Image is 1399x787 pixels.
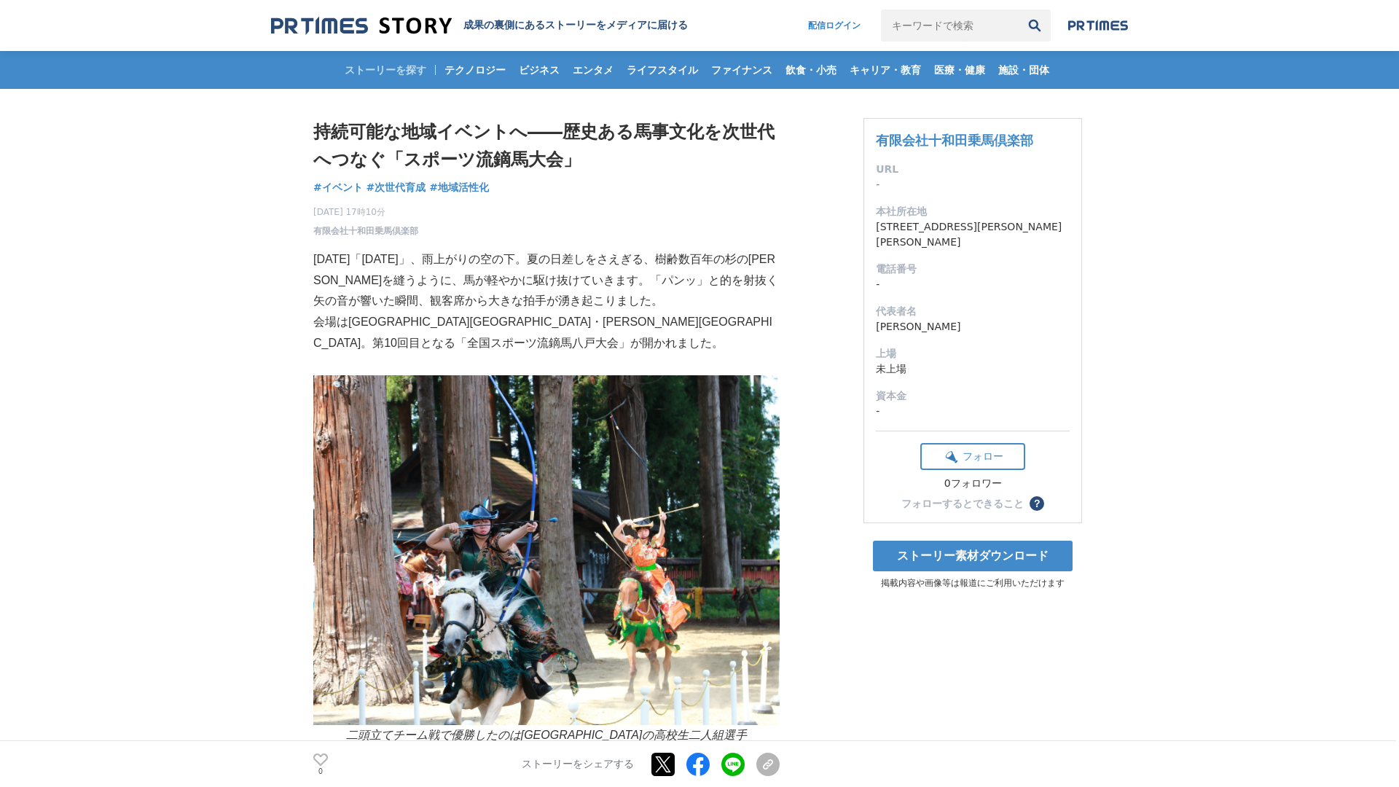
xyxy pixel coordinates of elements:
em: 二頭立てチーム戦で優勝したのは[GEOGRAPHIC_DATA]の高校生二人組選手 [346,729,748,741]
dt: 上場 [876,346,1070,361]
img: thumbnail_8cd88b20-888b-11f0-b941-1f5ccdce1e85.JPG [313,375,780,725]
input: キーワードで検索 [881,9,1019,42]
span: ファイナンス [705,63,778,77]
img: prtimes [1068,20,1128,31]
button: 検索 [1019,9,1051,42]
span: テクノロジー [439,63,512,77]
span: #地域活性化 [429,181,489,194]
p: [DATE]「[DATE]」、雨上がりの空の下。夏の日差しをさえぎる、樹齢数百年の杉の[PERSON_NAME]を縫うように、馬が軽やかに駆け抜けていきます。「パンッ」と的を射抜く矢の音が響いた... [313,249,780,312]
p: ストーリーをシェアする [522,758,634,771]
span: ビジネス [513,63,565,77]
span: 施設・団体 [992,63,1055,77]
dt: 電話番号 [876,262,1070,277]
a: 配信ログイン [793,9,875,42]
span: ？ [1032,498,1042,509]
span: [DATE] 17時10分 [313,205,418,219]
a: 成果の裏側にあるストーリーをメディアに届ける 成果の裏側にあるストーリーをメディアに届ける [271,16,688,36]
h1: 持続可能な地域イベントへ――歴史ある馬事文化を次世代へつなぐ「スポーツ流鏑馬大会」 [313,118,780,174]
a: エンタメ [567,51,619,89]
a: #次世代育成 [367,180,426,195]
span: 飲食・小売 [780,63,842,77]
a: ファイナンス [705,51,778,89]
button: フォロー [920,443,1025,470]
a: 飲食・小売 [780,51,842,89]
dd: - [876,277,1070,292]
span: エンタメ [567,63,619,77]
h2: 成果の裏側にあるストーリーをメディアに届ける [463,19,688,32]
a: #イベント [313,180,363,195]
a: 有限会社十和田乗馬倶楽部 [313,224,418,238]
dd: - [876,404,1070,419]
dd: [PERSON_NAME] [876,319,1070,334]
a: ライフスタイル [621,51,704,89]
p: 0 [313,767,328,775]
div: フォローするとできること [901,498,1024,509]
dt: 代表者名 [876,304,1070,319]
a: 施設・団体 [992,51,1055,89]
button: ？ [1030,496,1044,511]
div: 0フォロワー [920,477,1025,490]
dd: - [876,177,1070,192]
a: テクノロジー [439,51,512,89]
a: #地域活性化 [429,180,489,195]
a: 有限会社十和田乗馬倶楽部 [876,133,1033,148]
a: キャリア・教育 [844,51,927,89]
span: ライフスタイル [621,63,704,77]
p: 掲載内容や画像等は報道にご利用いただけます [863,577,1082,590]
dd: 未上場 [876,361,1070,377]
a: ビジネス [513,51,565,89]
span: #次世代育成 [367,181,426,194]
a: ストーリー素材ダウンロード [873,541,1073,571]
a: 医療・健康 [928,51,991,89]
dd: [STREET_ADDRESS][PERSON_NAME][PERSON_NAME] [876,219,1070,250]
span: キャリア・教育 [844,63,927,77]
span: #イベント [313,181,363,194]
dt: 本社所在地 [876,204,1070,219]
span: 医療・健康 [928,63,991,77]
dt: URL [876,162,1070,177]
p: 会場は[GEOGRAPHIC_DATA][GEOGRAPHIC_DATA]・[PERSON_NAME][GEOGRAPHIC_DATA]。第10回目となる「全国スポーツ流鏑馬八戸大会」が開かれました。 [313,312,780,354]
img: 成果の裏側にあるストーリーをメディアに届ける [271,16,452,36]
dt: 資本金 [876,388,1070,404]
